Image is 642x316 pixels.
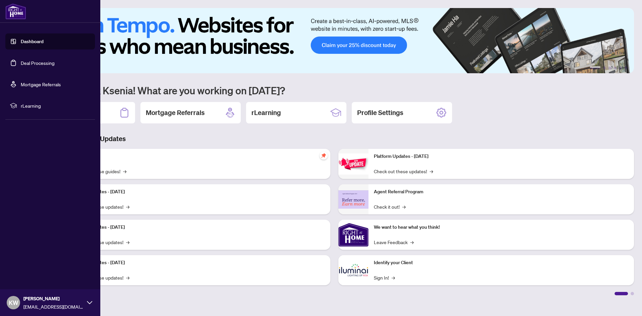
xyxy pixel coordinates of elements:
a: Sign In!→ [374,274,395,281]
span: → [126,274,129,281]
button: 3 [609,67,611,69]
img: Identify your Client [338,255,368,285]
p: Platform Updates - [DATE] [70,188,325,196]
button: 4 [614,67,617,69]
button: 5 [619,67,622,69]
a: Dashboard [21,38,43,44]
p: Platform Updates - [DATE] [70,224,325,231]
span: [EMAIL_ADDRESS][DOMAIN_NAME] [23,303,84,310]
img: Platform Updates - June 23, 2025 [338,153,368,175]
span: rLearning [21,102,90,109]
h1: Welcome back Ksenia! What are you working on [DATE]? [35,84,634,97]
p: Agent Referral Program [374,188,629,196]
h3: Brokerage & Industry Updates [35,134,634,143]
img: Slide 0 [35,8,634,73]
span: [PERSON_NAME] [23,295,84,302]
span: → [430,168,433,175]
p: Platform Updates - [DATE] [374,153,629,160]
img: Agent Referral Program [338,190,368,209]
button: 2 [603,67,606,69]
img: logo [5,3,26,19]
p: Self-Help [70,153,325,160]
h2: Profile Settings [357,108,403,117]
span: → [123,168,126,175]
span: pushpin [320,151,328,160]
button: Open asap [615,293,635,313]
a: Mortgage Referrals [21,81,61,87]
a: Leave Feedback→ [374,238,414,246]
a: Check out these updates!→ [374,168,433,175]
h2: rLearning [251,108,281,117]
span: → [402,203,406,210]
span: KW [9,298,18,307]
button: 6 [625,67,627,69]
button: 1 [590,67,601,69]
span: → [126,203,129,210]
span: → [410,238,414,246]
span: → [126,238,129,246]
p: Identify your Client [374,259,629,267]
span: → [392,274,395,281]
p: We want to hear what you think! [374,224,629,231]
a: Deal Processing [21,60,55,66]
a: Check it out!→ [374,203,406,210]
h2: Mortgage Referrals [146,108,205,117]
p: Platform Updates - [DATE] [70,259,325,267]
img: We want to hear what you think! [338,220,368,250]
